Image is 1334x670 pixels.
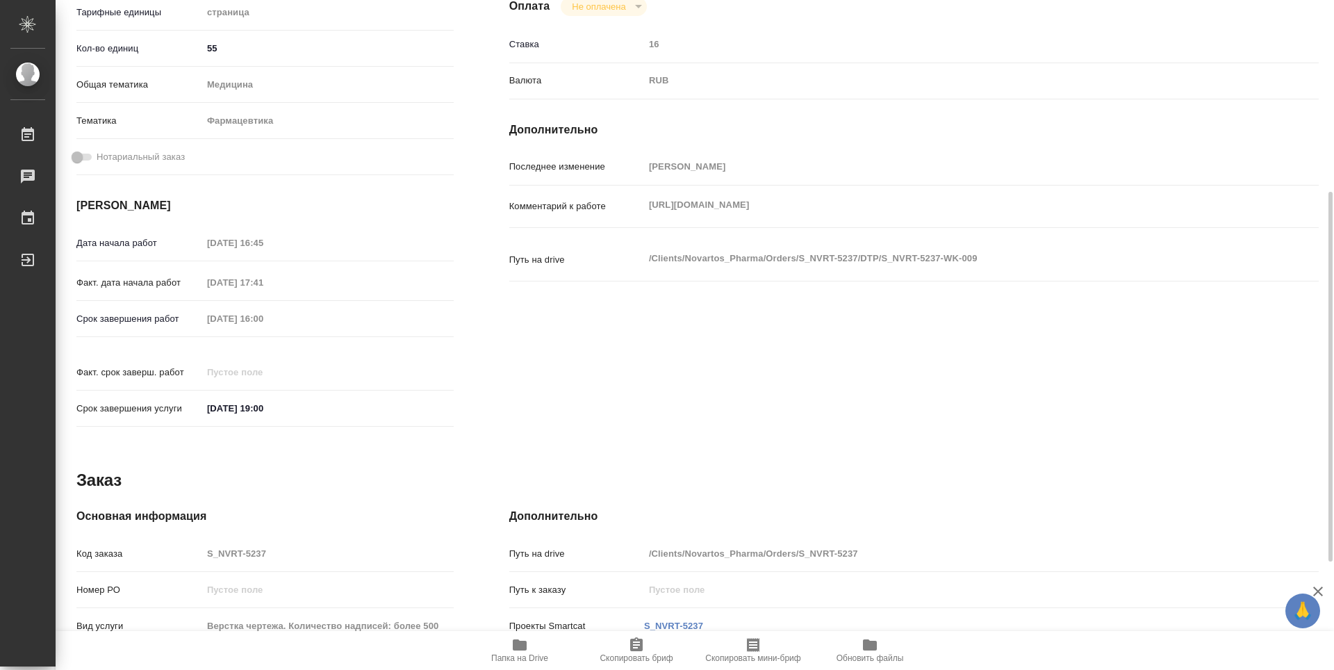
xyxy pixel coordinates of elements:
span: Нотариальный заказ [97,150,185,164]
input: Пустое поле [202,309,324,329]
span: Скопировать мини-бриф [705,653,800,663]
span: Скопировать бриф [600,653,673,663]
input: Пустое поле [202,362,324,382]
div: страница [202,1,454,24]
p: Кол-во единиц [76,42,202,56]
p: Тарифные единицы [76,6,202,19]
p: Срок завершения услуги [76,402,202,416]
button: Не оплачена [568,1,629,13]
p: Номер РО [76,583,202,597]
textarea: /Clients/Novartos_Pharma/Orders/S_NVRT-5237/DTP/S_NVRT-5237-WK-009 [644,247,1251,270]
input: Пустое поле [202,233,324,253]
p: Ставка [509,38,644,51]
p: Код заказа [76,547,202,561]
input: Пустое поле [644,34,1251,54]
p: Факт. дата начала работ [76,276,202,290]
input: Пустое поле [202,616,454,636]
p: Тематика [76,114,202,128]
textarea: [URL][DOMAIN_NAME] [644,193,1251,217]
input: Пустое поле [644,580,1251,600]
button: Скопировать мини-бриф [695,631,812,670]
span: Обновить файлы [837,653,904,663]
h4: [PERSON_NAME] [76,197,454,214]
button: Папка на Drive [461,631,578,670]
span: Папка на Drive [491,653,548,663]
button: Скопировать бриф [578,631,695,670]
input: Пустое поле [644,156,1251,177]
p: Срок завершения работ [76,312,202,326]
input: Пустое поле [202,580,454,600]
button: Обновить файлы [812,631,928,670]
div: Медицина [202,73,454,97]
input: Пустое поле [644,544,1251,564]
span: 🙏 [1291,596,1315,626]
h4: Основная информация [76,508,454,525]
p: Комментарий к работе [509,199,644,213]
a: S_NVRT-5237 [644,621,703,631]
p: Валюта [509,74,644,88]
input: ✎ Введи что-нибудь [202,38,454,58]
p: Путь на drive [509,547,644,561]
p: Факт. срок заверш. работ [76,366,202,379]
p: Вид услуги [76,619,202,633]
p: Путь на drive [509,253,644,267]
h4: Дополнительно [509,508,1319,525]
input: Пустое поле [202,272,324,293]
div: Фармацевтика [202,109,454,133]
div: RUB [644,69,1251,92]
p: Проекты Smartcat [509,619,644,633]
p: Общая тематика [76,78,202,92]
input: Пустое поле [202,544,454,564]
h2: Заказ [76,469,122,491]
p: Дата начала работ [76,236,202,250]
input: ✎ Введи что-нибудь [202,398,324,418]
button: 🙏 [1285,594,1320,628]
h4: Дополнительно [509,122,1319,138]
p: Последнее изменение [509,160,644,174]
p: Путь к заказу [509,583,644,597]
